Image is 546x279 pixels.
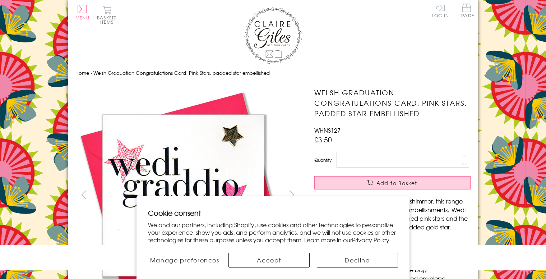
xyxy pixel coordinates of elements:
[75,66,471,81] nav: breadcrumbs
[352,235,389,244] a: Privacy Policy
[228,253,310,267] button: Accept
[75,5,89,20] button: Menu
[150,256,219,264] span: Manage preferences
[244,7,302,64] img: Claire Giles Greetings Cards
[148,253,221,267] button: Manage preferences
[314,126,341,134] span: WHNS127
[376,179,417,187] span: Add to Basket
[317,253,398,267] button: Decline
[75,14,89,21] span: Menu
[91,69,92,76] span: ›
[75,187,92,203] button: prev
[314,87,471,118] h1: Welsh Graduation Congratulations Card, Pink Stars, padded star embellished
[459,4,474,18] span: Trade
[97,6,117,24] button: Basket0 items
[148,208,398,218] h2: Cookie consent
[314,134,332,145] span: £3.50
[314,176,471,189] button: Add to Basket
[284,187,300,203] button: next
[100,14,117,25] span: 0 items
[148,221,398,243] p: We and our partners, including Shopify, use cookies and other technologies to personalize your ex...
[459,4,474,19] a: Trade
[432,4,449,18] a: Log In
[93,69,270,76] span: Welsh Graduation Congratulations Card, Pink Stars, padded star embellished
[75,69,89,76] a: Home
[314,157,332,163] label: Quantity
